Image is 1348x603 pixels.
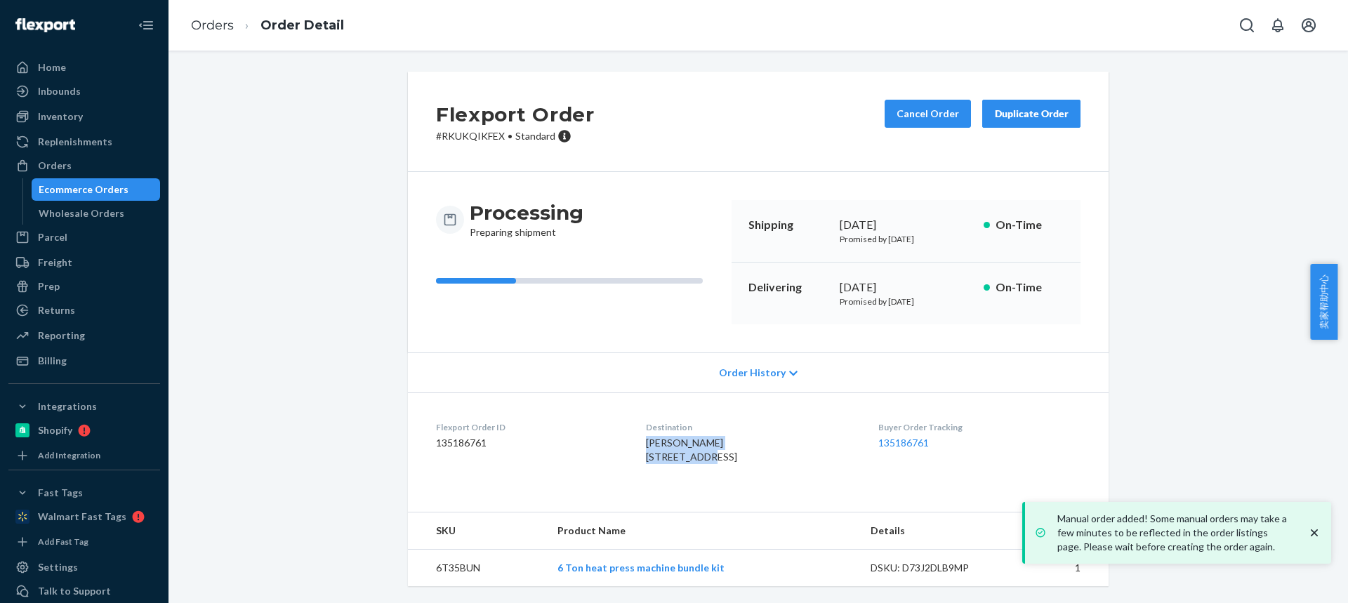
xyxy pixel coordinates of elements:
[38,329,85,343] div: Reporting
[982,100,1081,128] button: Duplicate Order
[508,130,513,142] span: •
[1013,550,1109,587] td: 1
[557,562,725,574] a: 6 Ton heat press machine bundle kit
[38,399,97,413] div: Integrations
[260,18,344,33] a: Order Detail
[8,105,160,128] a: Inventory
[996,217,1064,233] p: On-Time
[8,275,160,298] a: Prep
[1310,264,1337,340] button: 卖家帮助中心
[871,561,1003,575] div: DSKU: D73J2DLB9MP
[840,233,972,245] p: Promised by [DATE]
[38,135,112,149] div: Replenishments
[878,437,929,449] a: 135186761
[8,131,160,153] a: Replenishments
[408,550,546,587] td: 6T35BUN
[8,299,160,322] a: Returns
[38,230,67,244] div: Parcel
[38,354,67,368] div: Billing
[1057,512,1293,554] p: Manual order added! Some manual orders may take a few minutes to be reflected in the order listin...
[436,436,623,450] dd: 135186761
[38,256,72,270] div: Freight
[180,5,355,46] ol: breadcrumbs
[32,202,161,225] a: Wholesale Orders
[840,279,972,296] div: [DATE]
[885,100,971,128] button: Cancel Order
[878,421,1081,433] dt: Buyer Order Tracking
[515,130,555,142] span: Standard
[38,536,88,548] div: Add Fast Tag
[38,110,83,124] div: Inventory
[8,447,160,464] a: Add Integration
[32,178,161,201] a: Ecommerce Orders
[1307,526,1321,540] svg: close toast
[8,350,160,372] a: Billing
[994,107,1069,121] div: Duplicate Order
[436,100,595,129] h2: Flexport Order
[1013,512,1109,550] th: Qty
[646,437,737,463] span: [PERSON_NAME] [STREET_ADDRESS]
[8,482,160,504] button: Fast Tags
[8,419,160,442] a: Shopify
[39,183,128,197] div: Ecommerce Orders
[748,279,828,296] p: Delivering
[436,421,623,433] dt: Flexport Order ID
[132,11,160,39] button: Close Navigation
[996,279,1064,296] p: On-Time
[859,512,1014,550] th: Details
[546,512,859,550] th: Product Name
[8,80,160,102] a: Inbounds
[1233,11,1261,39] button: Open Search Box
[38,159,72,173] div: Orders
[840,217,972,233] div: [DATE]
[8,154,160,177] a: Orders
[8,505,160,528] a: Walmart Fast Tags
[470,200,583,239] div: Preparing shipment
[840,296,972,307] p: Promised by [DATE]
[748,217,828,233] p: Shipping
[38,449,100,461] div: Add Integration
[408,512,546,550] th: SKU
[38,60,66,74] div: Home
[15,18,75,32] img: Flexport logo
[38,486,83,500] div: Fast Tags
[38,279,60,293] div: Prep
[8,324,160,347] a: Reporting
[436,129,595,143] p: # RKUKQIKFEX
[38,423,72,437] div: Shopify
[39,206,124,220] div: Wholesale Orders
[719,366,786,380] span: Order History
[191,18,234,33] a: Orders
[8,251,160,274] a: Freight
[8,226,160,249] a: Parcel
[8,56,160,79] a: Home
[1295,11,1323,39] button: Open account menu
[1264,11,1292,39] button: Open notifications
[8,556,160,578] a: Settings
[8,395,160,418] button: Integrations
[38,303,75,317] div: Returns
[470,200,583,225] h3: Processing
[8,534,160,550] a: Add Fast Tag
[38,510,126,524] div: Walmart Fast Tags
[646,421,855,433] dt: Destination
[38,584,111,598] div: Talk to Support
[38,560,78,574] div: Settings
[8,580,160,602] a: Talk to Support
[38,84,81,98] div: Inbounds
